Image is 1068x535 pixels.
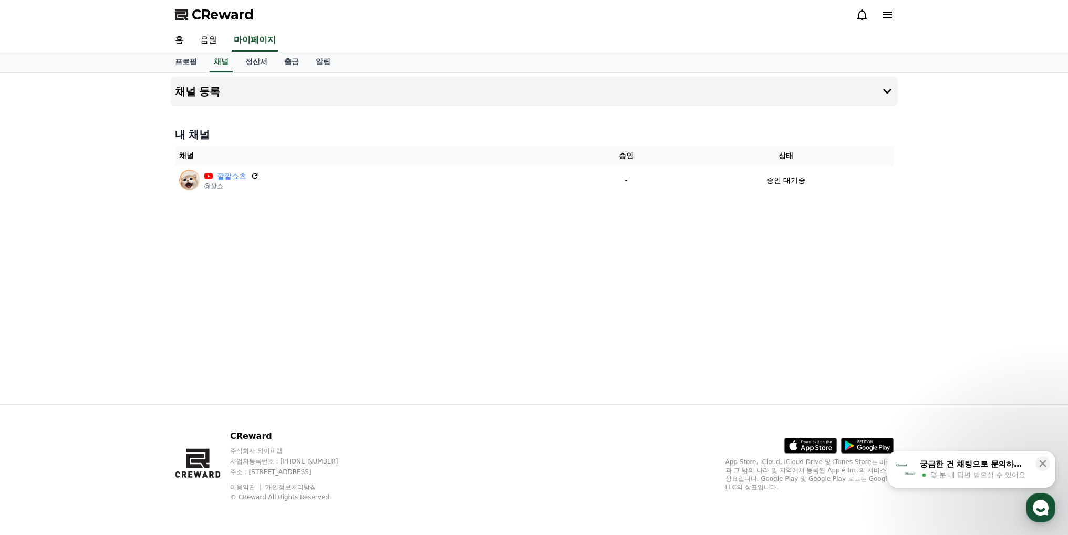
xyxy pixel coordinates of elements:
[307,52,339,72] a: 알림
[230,468,358,476] p: 주소 : [STREET_ADDRESS]
[574,146,678,166] th: 승인
[179,170,200,191] img: 깔깔쇼츠
[237,52,276,72] a: 정산서
[230,430,358,443] p: CReward
[678,146,893,166] th: 상태
[204,182,259,190] p: @깔쇼
[175,86,221,97] h4: 채널 등록
[230,483,263,491] a: 이용약관
[167,29,192,52] a: 홈
[766,175,805,186] p: 승인 대기중
[175,127,894,142] h4: 내 채널
[192,29,225,52] a: 음원
[230,457,358,466] p: 사업자등록번호 : [PHONE_NUMBER]
[232,29,278,52] a: 마이페이지
[217,171,246,182] a: 깔깔쇼츠
[210,52,233,72] a: 채널
[276,52,307,72] a: 출금
[175,146,574,166] th: 채널
[725,458,894,491] p: App Store, iCloud, iCloud Drive 및 iTunes Store는 미국과 그 밖의 나라 및 지역에서 등록된 Apple Inc.의 서비스 상표입니다. Goo...
[578,175,674,186] p: -
[167,52,205,72] a: 프로필
[171,77,898,106] button: 채널 등록
[230,493,358,501] p: © CReward All Rights Reserved.
[175,6,254,23] a: CReward
[230,447,358,455] p: 주식회사 와이피랩
[266,483,316,491] a: 개인정보처리방침
[192,6,254,23] span: CReward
